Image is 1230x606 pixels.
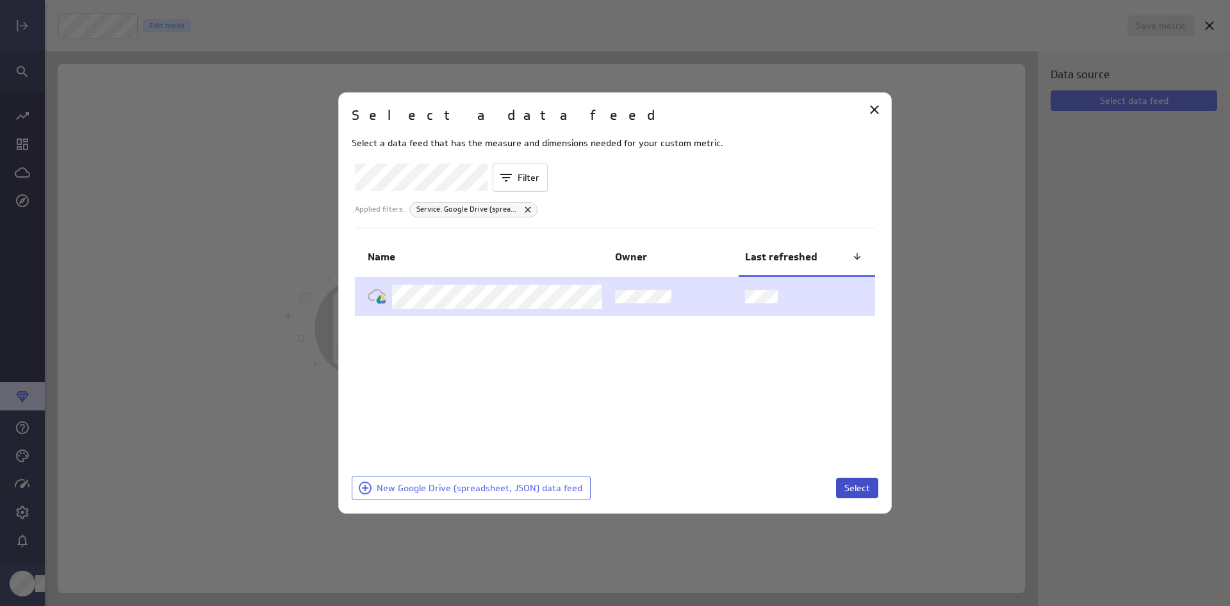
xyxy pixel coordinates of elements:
p: Applied filters : [355,204,404,215]
div: Reverse sort direction [852,251,862,262]
button: Filter [493,164,548,192]
span: Filter [518,172,539,183]
span: Last refreshed [745,250,852,264]
span: Service: Google Drive (spreadsheet, JSON) [410,204,519,215]
h2: Select a data feed [352,106,663,126]
span: Owner [615,250,732,264]
span: Name [368,250,602,264]
div: Close [864,99,885,121]
span: Select [844,482,870,494]
button: New Google Drive (spreadsheet, JSON) data feed [352,476,591,500]
p: Select a data feed that has the measure and dimensions needed for your custom metric. [352,137,878,150]
span: New Google Drive (spreadsheet, JSON) data feed [377,482,582,494]
button: Select [836,478,878,498]
img: image6554840226126694000.png [376,294,386,305]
